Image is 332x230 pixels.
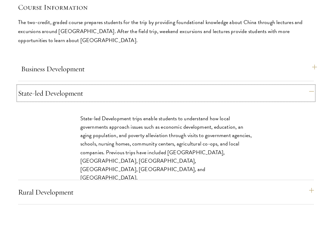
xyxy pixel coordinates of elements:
button: Rural Development [18,185,314,199]
p: State-led Development trips enable students to understand how local governments approach issues s... [80,114,252,182]
button: State-led Development [18,86,314,100]
button: Business Development [21,62,317,76]
h5: Course Information [18,2,314,12]
p: The two-credit, graded course prepares students for the trip by providing foundational knowledge ... [18,18,314,45]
